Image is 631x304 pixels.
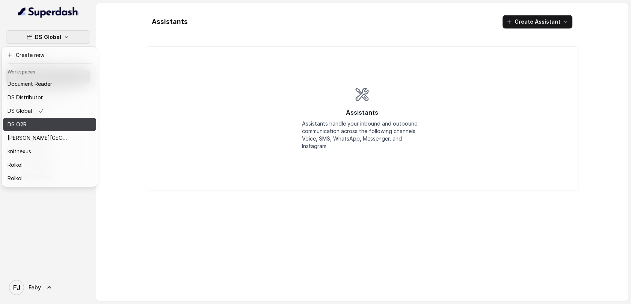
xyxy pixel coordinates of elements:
[8,133,68,142] p: [PERSON_NAME][GEOGRAPHIC_DATA] - Testing
[8,93,43,102] p: DS Distributor
[8,79,52,88] p: Document Reader
[35,33,61,42] p: DS Global
[8,120,27,129] p: DS O2R
[6,30,90,44] button: DS Global
[8,160,23,169] p: Rolkol
[2,47,98,187] div: DS Global
[3,48,96,62] button: Create new
[8,174,23,183] p: Rolkol
[8,106,32,115] p: DS Global
[3,65,96,77] header: Workspaces
[8,147,31,156] p: knitnexus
